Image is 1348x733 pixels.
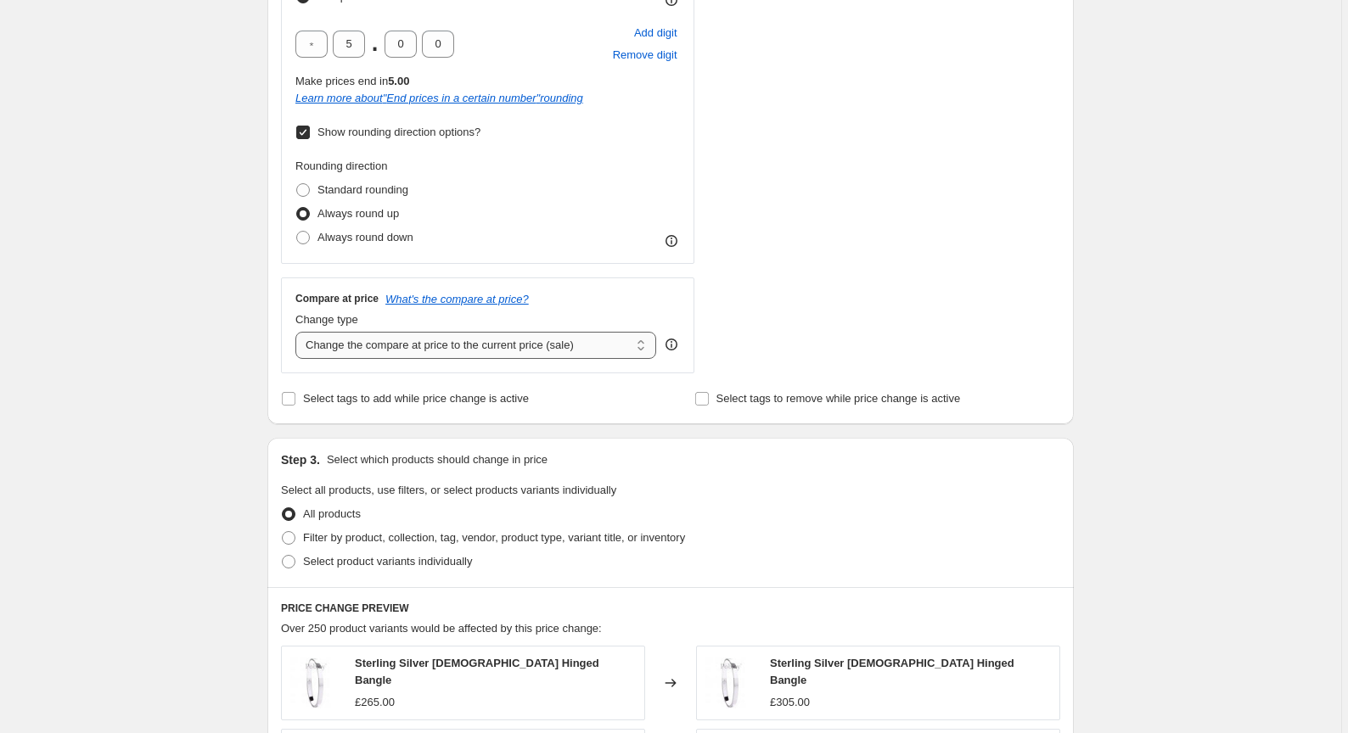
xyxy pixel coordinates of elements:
[613,47,677,64] span: Remove digit
[663,336,680,353] div: help
[385,293,529,305] button: What's the compare at price?
[388,75,409,87] b: 5.00
[295,313,358,326] span: Change type
[303,531,685,544] span: Filter by product, collection, tag, vendor, product type, variant title, or inventory
[385,31,417,58] input: ﹡
[422,31,454,58] input: ﹡
[281,484,616,496] span: Select all products, use filters, or select products variants individually
[295,92,583,104] a: Learn more about"End prices in a certain number"rounding
[295,31,328,58] input: ﹡
[634,25,677,42] span: Add digit
[295,92,583,104] i: Learn more about " End prices in a certain number " rounding
[355,657,599,686] span: Sterling Silver [DEMOGRAPHIC_DATA] Hinged Bangle
[281,602,1060,615] h6: PRICE CHANGE PREVIEW
[290,657,341,708] img: Sterling-Silver-Ladies-Hinged-Bangle-Pobjoy-Diamonds-18456228_80x.jpg
[370,31,379,58] span: .
[295,159,387,172] span: Rounding direction
[327,451,548,468] p: Select which products should change in price
[770,657,1014,686] span: Sterling Silver [DEMOGRAPHIC_DATA] Hinged Bangle
[281,622,602,635] span: Over 250 product variants would be affected by this price change:
[716,392,961,405] span: Select tags to remove while price change is active
[610,44,680,66] button: Remove placeholder
[333,31,365,58] input: ﹡
[705,657,756,708] img: Sterling-Silver-Ladies-Hinged-Bangle-Pobjoy-Diamonds-18456228_80x.jpg
[295,75,409,87] span: Make prices end in
[295,292,379,305] h3: Compare at price
[632,22,680,44] button: Add placeholder
[281,451,320,468] h2: Step 3.
[317,183,408,196] span: Standard rounding
[317,126,480,138] span: Show rounding direction options?
[303,507,361,520] span: All products
[303,392,529,405] span: Select tags to add while price change is active
[317,207,399,220] span: Always round up
[770,694,810,711] div: £305.00
[317,231,413,243] span: Always round down
[303,555,472,568] span: Select product variants individually
[355,694,395,711] div: £265.00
